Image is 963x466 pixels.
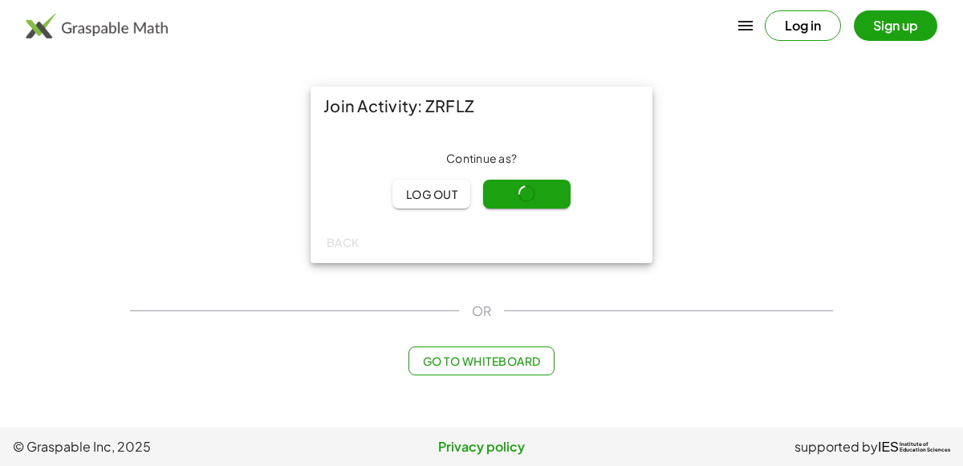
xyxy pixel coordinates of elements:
span: Institute of Education Sciences [900,442,950,453]
div: Continue as ? [323,151,640,167]
span: IES [878,440,899,455]
div: Join Activity: ZRFLZ [311,87,652,125]
span: supported by [794,437,878,456]
button: Go to Whiteboard [408,346,554,375]
span: OR [472,302,491,321]
button: Log in [765,10,841,41]
a: IESInstitute ofEducation Sciences [878,437,950,456]
a: Privacy policy [325,437,637,456]
button: Log out [392,180,470,209]
span: Go to Whiteboard [422,354,540,368]
span: © Graspable Inc, 2025 [13,437,325,456]
button: Sign up [854,10,937,41]
span: Log out [405,187,457,201]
